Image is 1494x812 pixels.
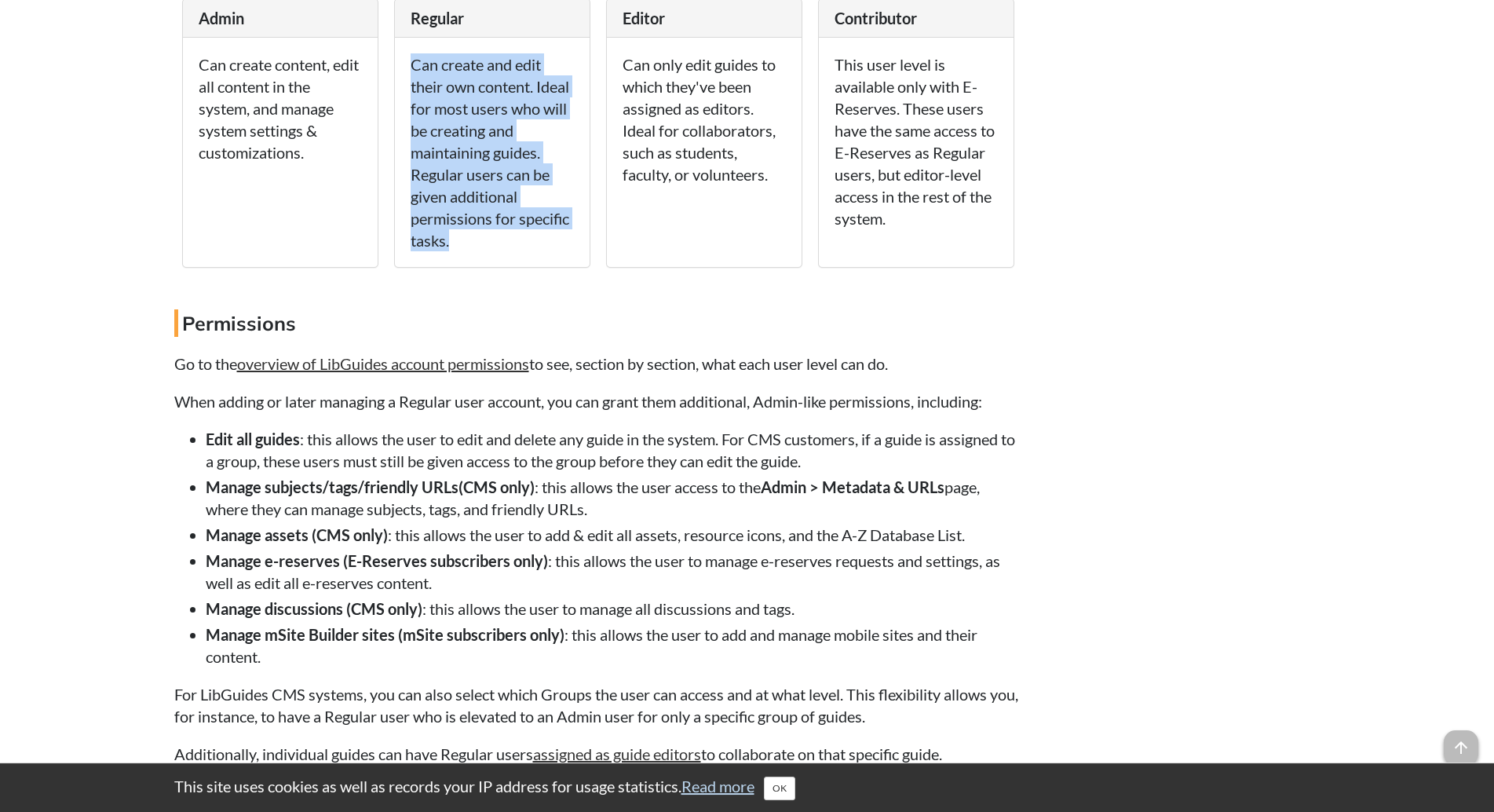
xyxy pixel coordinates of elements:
strong: Manage subjects/tags/friendly URLs [206,477,458,496]
a: arrow_upward [1444,732,1478,751]
li: : this allows the user to add and manage mobile sites and their content. [206,624,1022,668]
div: This site uses cookies as well as records your IP address for usage statistics. [159,775,1336,800]
p: Additionally, individual guides can have Regular users to collaborate on that specific guide. [174,743,1022,765]
button: Close [764,777,795,800]
strong: Edit all guides [206,430,300,448]
strong: Manage assets (CMS only) [206,525,388,544]
strong: Manage e-reserves (E-Reserves subscribers only) [206,551,548,570]
span: Editor [623,9,665,27]
strong: Manage mSite Builder sites (mSite subscribers only) [206,625,564,644]
p: This user level is available only with E-Reserves. These users have the same access to E-Reserves... [835,53,998,229]
span: arrow_upward [1444,730,1478,765]
a: Read more [681,777,754,796]
strong: (CMS only) [458,477,535,496]
p: For LibGuides CMS systems, you can also select which Groups the user can access and at what level... [174,683,1022,727]
h4: Permissions [174,309,1022,337]
li: : this allows the user to add & edit all assets, resource icons, and the A-Z Database List. [206,524,1022,546]
p: When adding or later managing a Regular user account, you can grant them additional, Admin-like p... [174,390,1022,412]
strong: Manage discussions (CMS only) [206,599,422,618]
a: assigned as guide editors [533,744,701,763]
p: Can create and edit their own content. Ideal for most users who will be creating and maintaining ... [411,53,574,251]
li: : this allows the user to manage e-reserves requests and settings, as well as edit all e-reserves... [206,550,1022,594]
strong: Contributor [835,9,917,27]
span: Regular [411,9,464,27]
li: : this allows the user access to the page, where they can manage subjects, tags, and friendly URLs. [206,476,1022,520]
strong: Admin > Metadata & URLs [761,477,944,496]
span: Admin [199,9,244,27]
li: : this allows the user to edit and delete any guide in the system. For CMS customers, if a guide ... [206,428,1022,472]
p: Can create content, edit all content in the system, and manage system settings & customizations. [199,53,362,163]
a: overview of LibGuides account permissions [237,354,529,373]
p: Go to the to see, section by section, what each user level can do. [174,353,1022,375]
li: : this allows the user to manage all discussions and tags. [206,598,1022,620]
p: Can only edit guides to which they've been assigned as editors. Ideal for collaborators, such as ... [623,53,786,185]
